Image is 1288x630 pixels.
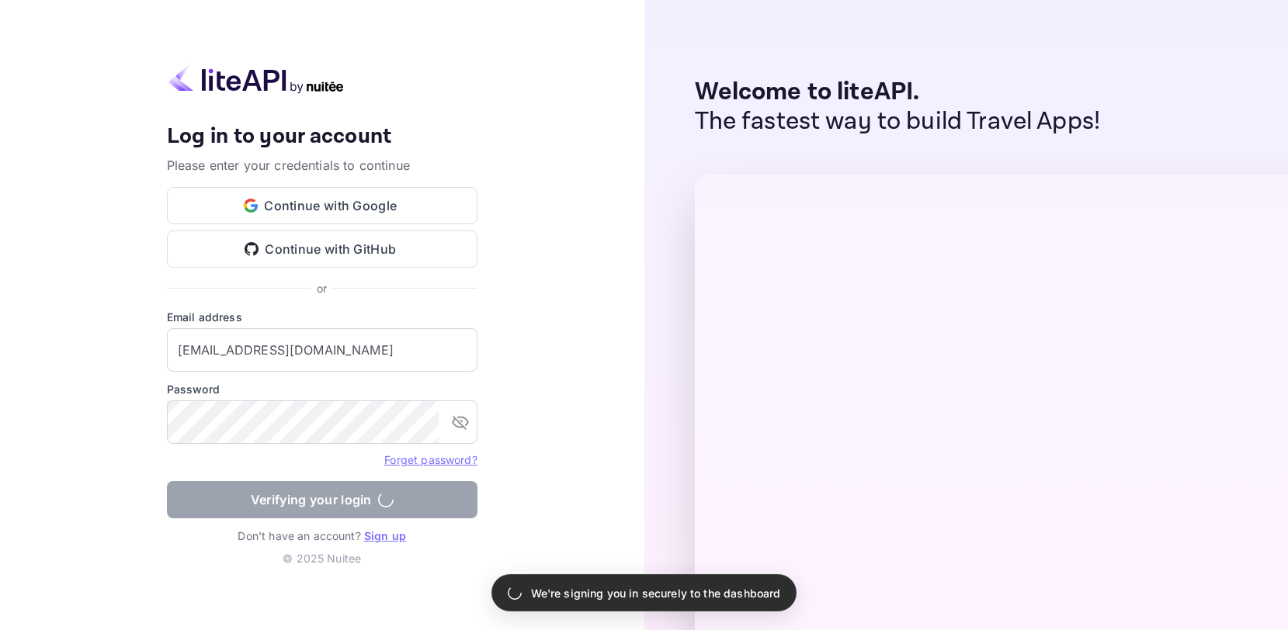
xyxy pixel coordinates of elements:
[167,550,477,566] p: © 2025 Nuitee
[167,528,477,544] p: Don't have an account?
[384,452,477,467] a: Forget password?
[167,328,477,372] input: Enter your email address
[167,230,477,268] button: Continue with GitHub
[167,156,477,175] p: Please enter your credentials to continue
[167,123,477,151] h4: Log in to your account
[384,453,477,466] a: Forget password?
[317,280,327,296] p: or
[445,407,476,438] button: toggle password visibility
[531,585,781,601] p: We're signing you in securely to the dashboard
[167,381,477,397] label: Password
[167,309,477,325] label: Email address
[167,64,345,94] img: liteapi
[167,187,477,224] button: Continue with Google
[695,107,1101,137] p: The fastest way to build Travel Apps!
[364,529,406,542] a: Sign up
[695,78,1101,107] p: Welcome to liteAPI.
